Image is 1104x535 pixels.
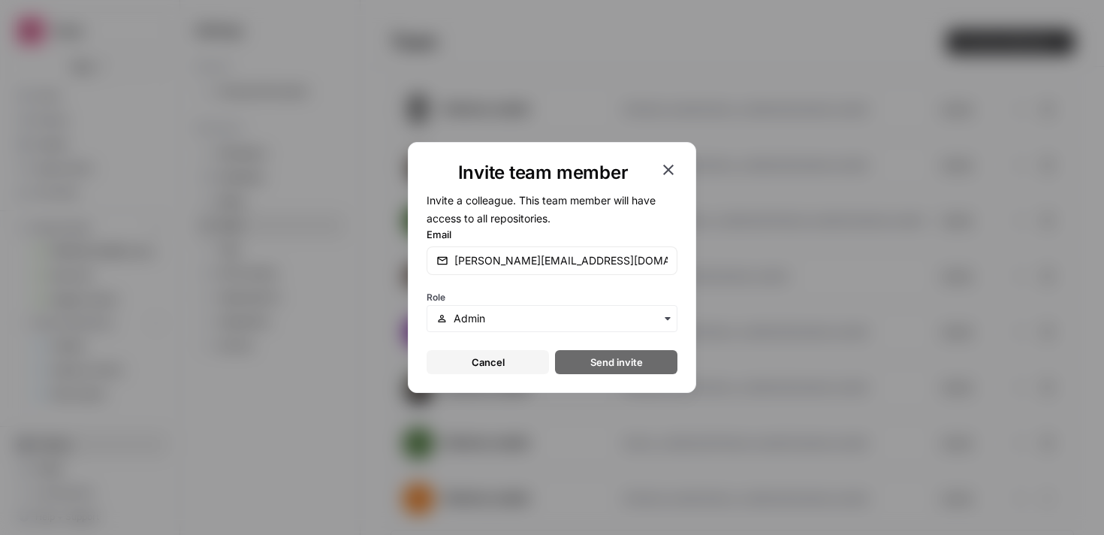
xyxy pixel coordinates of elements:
h1: Invite team member [427,161,659,185]
span: Role [427,292,445,303]
label: Email [427,227,677,242]
input: email@company.com [454,253,668,268]
span: Send invite [590,355,643,370]
button: Send invite [555,350,677,374]
span: Cancel [472,355,505,370]
input: Admin [454,311,668,326]
button: Cancel [427,350,549,374]
span: Invite a colleague. This team member will have access to all repositories. [427,194,656,225]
